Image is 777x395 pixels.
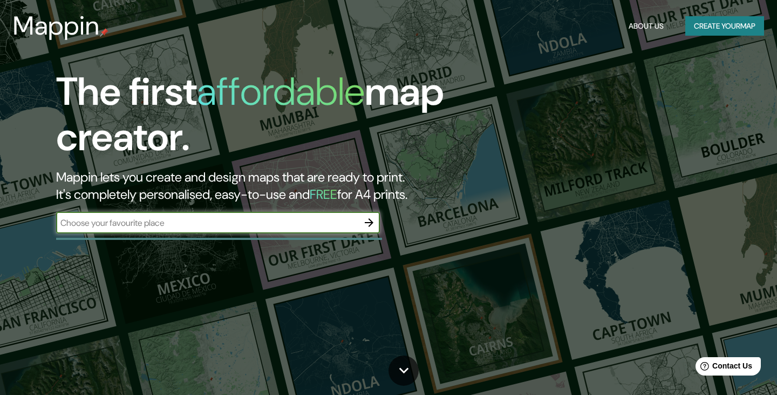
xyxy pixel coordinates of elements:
h2: Mappin lets you create and design maps that are ready to print. It's completely personalised, eas... [56,169,445,203]
h1: affordable [197,66,365,117]
img: mappin-pin [100,28,108,37]
input: Choose your favourite place [56,217,358,229]
button: About Us [624,16,668,36]
h1: The first map creator. [56,69,445,169]
button: Create yourmap [685,16,764,36]
h5: FREE [310,186,337,203]
iframe: Help widget launcher [681,353,765,383]
h3: Mappin [13,11,100,41]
